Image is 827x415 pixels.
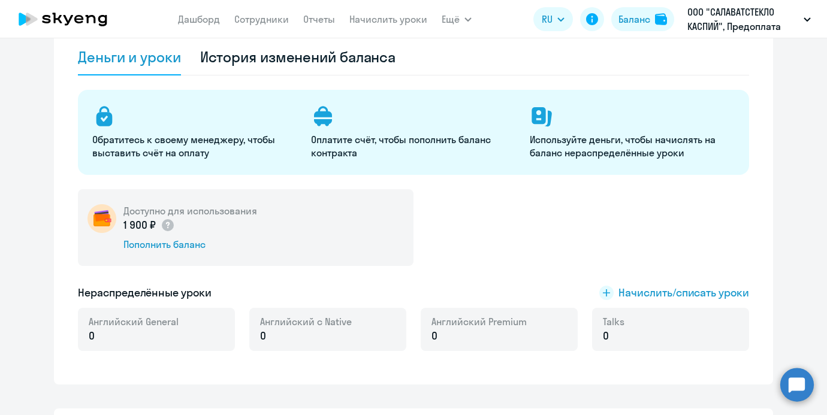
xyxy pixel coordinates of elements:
[611,7,674,31] button: Балансbalance
[178,13,220,25] a: Дашборд
[200,47,396,66] div: История изменений баланса
[123,238,257,251] div: Пополнить баланс
[260,315,352,328] span: Английский с Native
[530,133,734,159] p: Используйте деньги, чтобы начислять на баланс нераспределённые уроки
[78,47,181,66] div: Деньги и уроки
[431,328,437,344] span: 0
[123,217,175,233] p: 1 900 ₽
[542,12,553,26] span: RU
[442,7,472,31] button: Ещё
[349,13,427,25] a: Начислить уроки
[260,328,266,344] span: 0
[311,133,515,159] p: Оплатите счёт, чтобы пополнить баланс контракта
[89,328,95,344] span: 0
[303,13,335,25] a: Отчеты
[431,315,527,328] span: Английский Premium
[618,285,749,301] span: Начислить/списать уроки
[92,133,297,159] p: Обратитесь к своему менеджеру, чтобы выставить счёт на оплату
[89,315,179,328] span: Английский General
[533,7,573,31] button: RU
[655,13,667,25] img: balance
[78,285,212,301] h5: Нераспределённые уроки
[123,204,257,217] h5: Доступно для использования
[234,13,289,25] a: Сотрудники
[603,315,624,328] span: Talks
[618,12,650,26] div: Баланс
[687,5,799,34] p: ООО "САЛАВАТСТЕКЛО КАСПИЙ", Предоплата
[442,12,460,26] span: Ещё
[603,328,609,344] span: 0
[87,204,116,233] img: wallet-circle.png
[681,5,817,34] button: ООО "САЛАВАТСТЕКЛО КАСПИЙ", Предоплата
